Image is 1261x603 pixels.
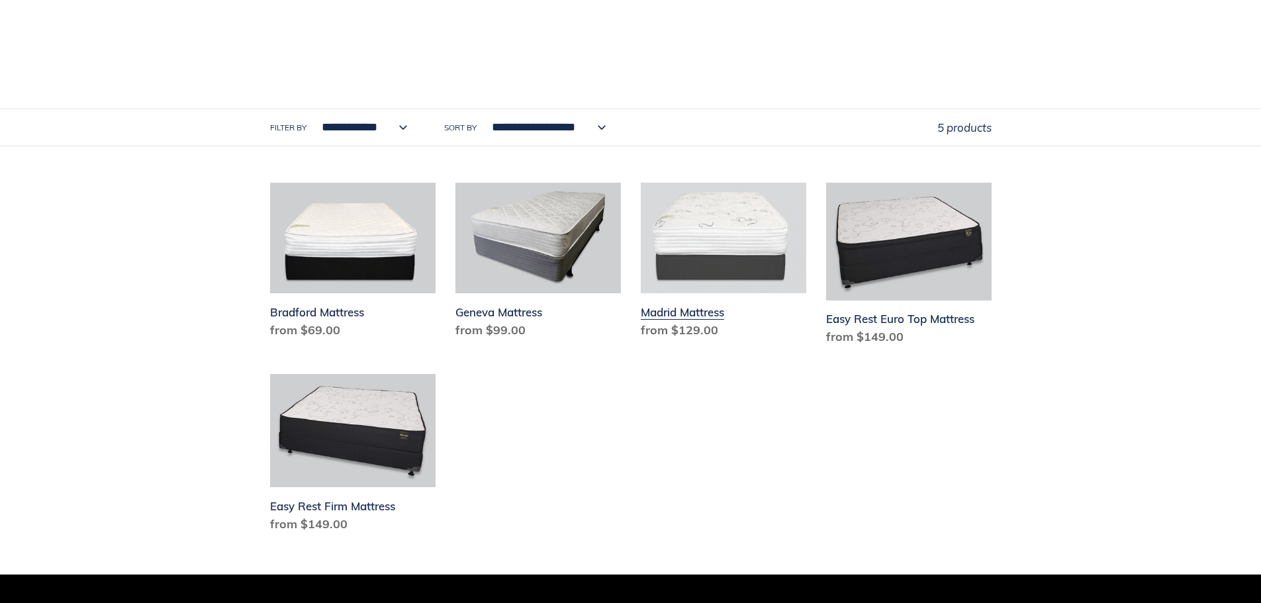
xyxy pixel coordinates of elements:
a: Easy Rest Firm Mattress [270,374,436,538]
label: Filter by [270,122,306,134]
a: Madrid Mattress [641,183,806,344]
a: Bradford Mattress [270,183,436,344]
label: Sort by [444,122,477,134]
a: Easy Rest Euro Top Mattress [826,183,992,351]
a: Geneva Mattress [455,183,621,344]
span: 5 products [937,120,992,134]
